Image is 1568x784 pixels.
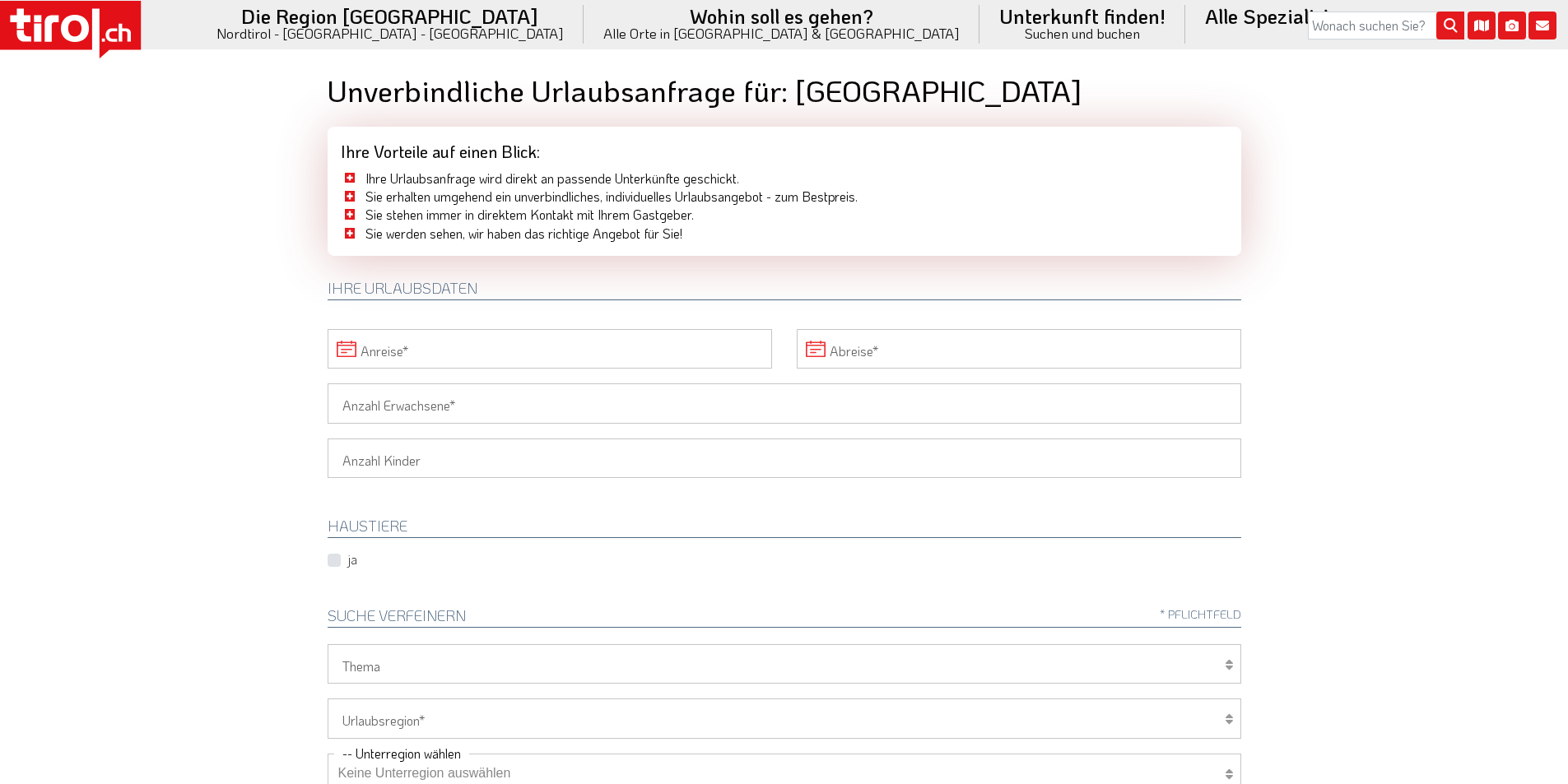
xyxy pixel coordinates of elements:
[1468,12,1496,39] i: Karte öffnen
[341,169,1228,188] li: Ihre Urlaubsanfrage wird direkt an passende Unterkünfte geschickt.
[1308,12,1464,39] input: Wonach suchen Sie?
[1498,12,1526,39] i: Fotogalerie
[216,26,564,40] small: Nordtirol - [GEOGRAPHIC_DATA] - [GEOGRAPHIC_DATA]
[347,550,357,568] label: ja
[341,225,1228,243] li: Sie werden sehen, wir haben das richtige Angebot für Sie!
[328,127,1241,169] div: Ihre Vorteile auf einen Blick:
[999,26,1166,40] small: Suchen und buchen
[328,281,1241,300] h2: Ihre Urlaubsdaten
[1160,608,1241,620] span: * Pflichtfeld
[328,74,1241,107] h1: Unverbindliche Urlaubsanfrage für: [GEOGRAPHIC_DATA]
[328,518,1241,538] h2: HAUSTIERE
[341,206,1228,224] li: Sie stehen immer in direktem Kontakt mit Ihrem Gastgeber.
[1528,12,1556,39] i: Kontakt
[328,608,1241,628] h2: Suche verfeinern
[603,26,960,40] small: Alle Orte in [GEOGRAPHIC_DATA] & [GEOGRAPHIC_DATA]
[341,188,1228,206] li: Sie erhalten umgehend ein unverbindliches, individuelles Urlaubsangebot - zum Bestpreis.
